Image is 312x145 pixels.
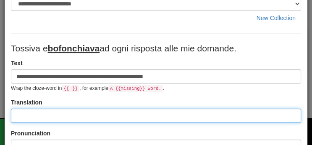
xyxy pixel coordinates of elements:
[108,85,163,92] code: A {{missing}} word.
[71,85,79,92] code: }}
[11,98,42,107] label: Translation
[11,42,301,55] p: Tossiva e ad ogni risposta alle mie domande.
[48,43,100,53] u: bofonchiava
[62,85,71,92] code: {{
[251,11,301,25] button: New Collection
[11,85,164,91] small: Wrap the cloze-word in , for example .
[11,129,50,137] label: Pronunciation
[11,59,23,67] label: Text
